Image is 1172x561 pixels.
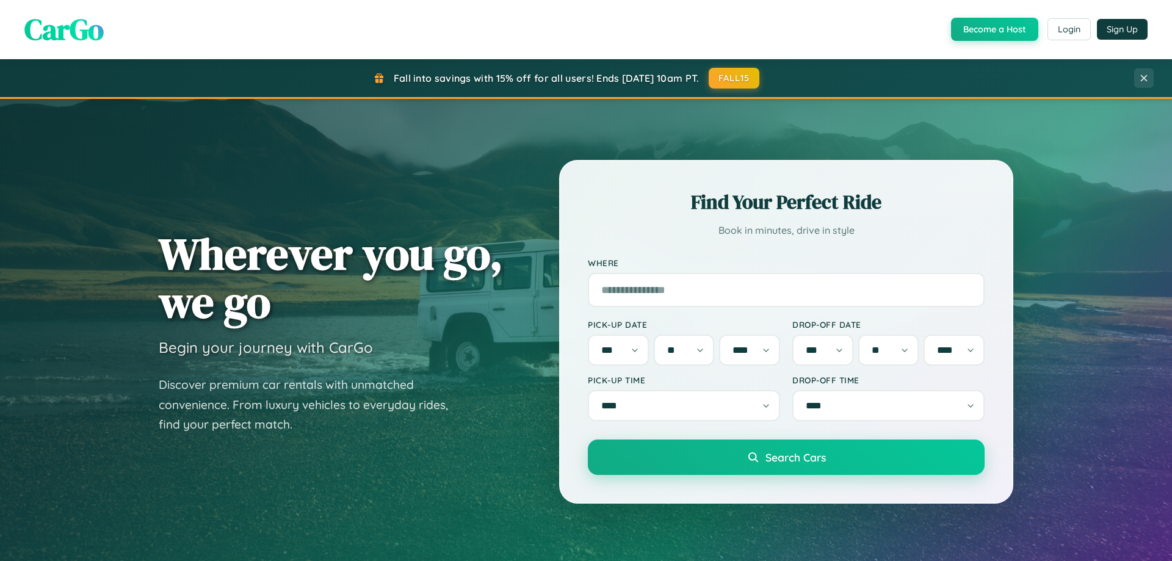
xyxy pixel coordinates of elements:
span: Search Cars [765,451,826,464]
button: Login [1047,18,1091,40]
label: Pick-up Time [588,375,780,385]
span: Fall into savings with 15% off for all users! Ends [DATE] 10am PT. [394,72,700,84]
button: Search Cars [588,440,985,475]
button: FALL15 [709,68,760,89]
h1: Wherever you go, we go [159,230,503,326]
button: Sign Up [1097,19,1148,40]
button: Become a Host [951,18,1038,41]
label: Where [588,258,985,268]
label: Drop-off Time [792,375,985,385]
p: Book in minutes, drive in style [588,222,985,239]
label: Drop-off Date [792,319,985,330]
h2: Find Your Perfect Ride [588,189,985,215]
p: Discover premium car rentals with unmatched convenience. From luxury vehicles to everyday rides, ... [159,375,464,435]
span: CarGo [24,9,104,49]
h3: Begin your journey with CarGo [159,338,373,357]
label: Pick-up Date [588,319,780,330]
